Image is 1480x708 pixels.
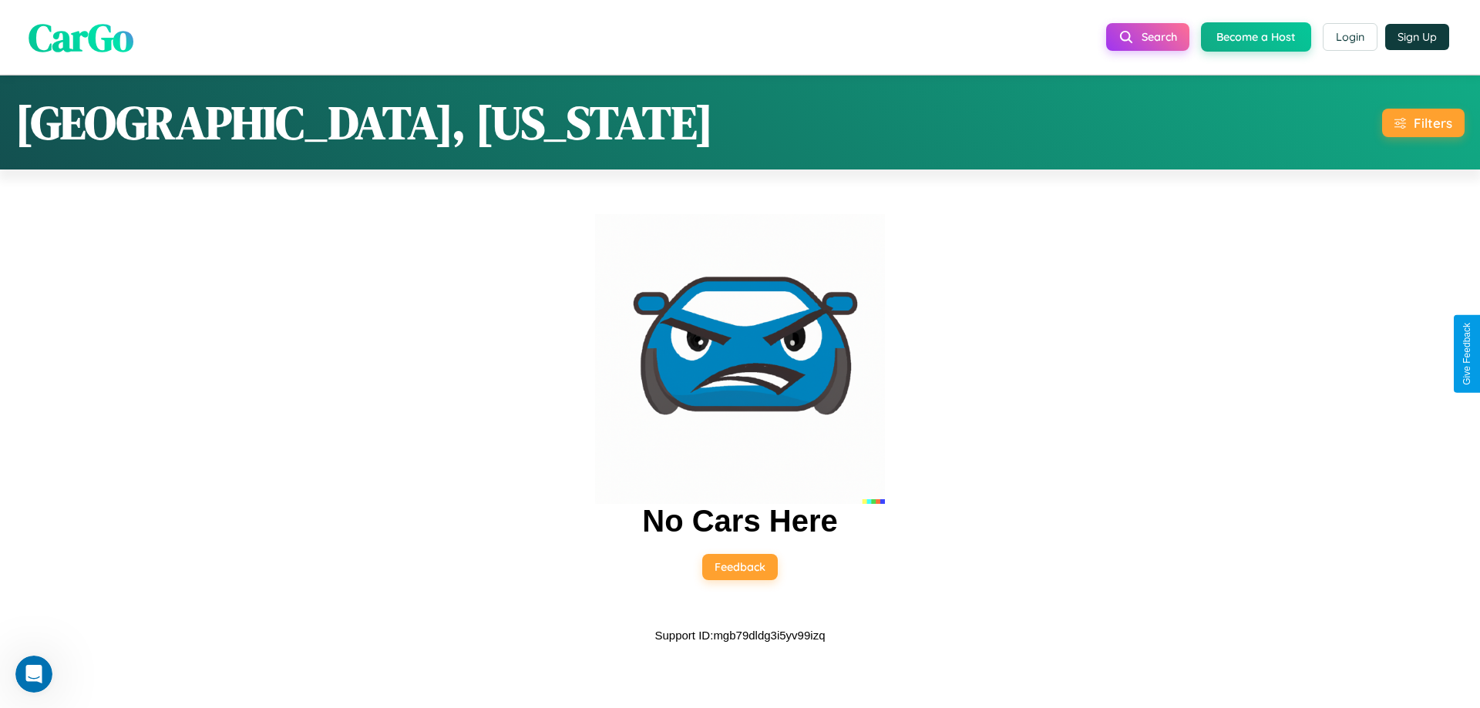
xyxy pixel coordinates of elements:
button: Become a Host [1201,22,1311,52]
img: car [595,214,885,504]
iframe: Intercom live chat [15,656,52,693]
p: Support ID: mgb79dldg3i5yv99izq [655,625,826,646]
button: Login [1323,23,1377,51]
div: Give Feedback [1461,323,1472,385]
span: CarGo [29,10,133,63]
button: Filters [1382,109,1465,137]
button: Search [1106,23,1189,51]
span: Search [1142,30,1177,44]
button: Sign Up [1385,24,1449,50]
div: Filters [1414,115,1452,131]
button: Feedback [702,554,778,580]
h1: [GEOGRAPHIC_DATA], [US_STATE] [15,91,713,154]
h2: No Cars Here [642,504,837,539]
